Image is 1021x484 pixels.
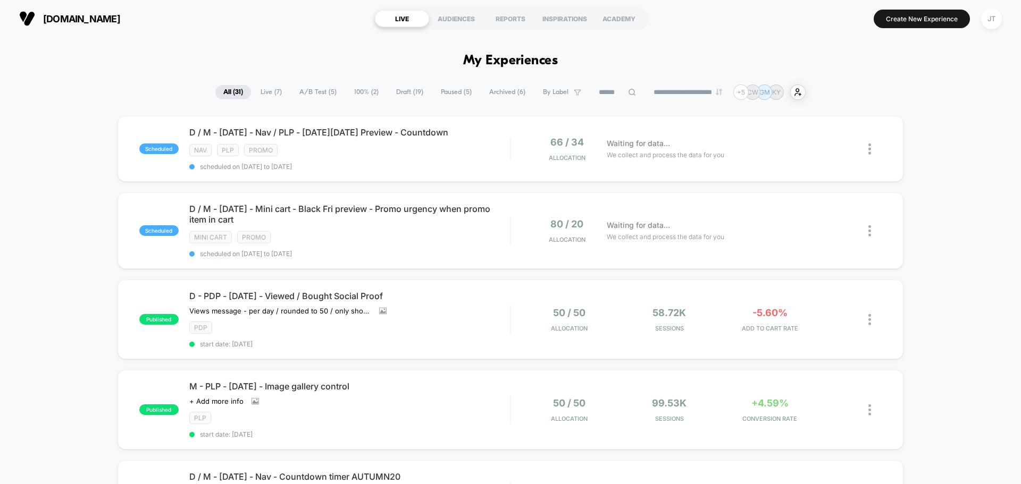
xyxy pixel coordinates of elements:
[139,404,179,415] span: published
[607,150,724,160] span: We collect and process the data for you
[592,10,646,27] div: ACADEMY
[189,127,510,138] span: D / M - [DATE] - Nav / PLP - [DATE][DATE] Preview - Countdown
[874,10,970,28] button: Create New Experience
[553,397,585,409] span: 50 / 50
[215,85,251,99] span: All ( 31 )
[189,307,371,315] span: Views message - per day / rounded to 50 / only shows on over 100 viewsBought message - per week /...
[189,397,244,405] span: + Add more info
[652,307,686,318] span: 58.72k
[189,250,510,258] span: scheduled on [DATE] to [DATE]
[722,415,817,422] span: CONVERSION RATE
[868,404,871,415] img: close
[189,291,510,301] span: D - PDP - [DATE] - Viewed / Bought Social Proof
[483,10,538,27] div: REPORTS
[189,430,510,438] span: start date: [DATE]
[538,10,592,27] div: INSPIRATIONS
[291,85,345,99] span: A/B Test ( 5 )
[433,85,480,99] span: Paused ( 5 )
[189,381,510,392] span: M - PLP - [DATE] - Image gallery control
[551,415,588,422] span: Allocation
[772,88,781,96] p: KY
[981,9,1002,29] div: JT
[550,137,584,148] span: 66 / 34
[481,85,533,99] span: Archived ( 6 )
[189,231,232,243] span: Mini Cart
[550,218,583,230] span: 80 / 20
[429,10,483,27] div: AUDIENCES
[751,397,789,409] span: +4.59%
[722,325,817,332] span: ADD TO CART RATE
[189,340,510,348] span: start date: [DATE]
[868,225,871,236] img: close
[19,11,35,27] img: Visually logo
[543,88,568,96] span: By Label
[607,138,670,149] span: Waiting for data...
[463,53,558,69] h1: My Experiences
[652,397,687,409] span: 99.53k
[549,154,585,162] span: Allocation
[551,325,588,332] span: Allocation
[607,219,670,231] span: Waiting for data...
[868,143,871,155] img: close
[189,203,510,225] span: D / M - [DATE] - Mini cart - Black Fri preview - Promo urgency when promo item in cart
[747,88,758,96] p: CW
[189,412,211,424] span: PLP
[759,88,770,96] p: GM
[253,85,290,99] span: Live ( 7 )
[139,225,179,236] span: scheduled
[189,144,212,156] span: Nav
[388,85,431,99] span: Draft ( 19 )
[244,144,278,156] span: Promo
[716,89,722,95] img: end
[622,325,717,332] span: Sessions
[16,10,123,27] button: [DOMAIN_NAME]
[375,10,429,27] div: LIVE
[607,232,724,242] span: We collect and process the data for you
[346,85,387,99] span: 100% ( 2 )
[553,307,585,318] span: 50 / 50
[752,307,788,318] span: -5.60%
[622,415,717,422] span: Sessions
[549,236,585,243] span: Allocation
[189,321,212,334] span: PDP
[189,471,510,482] span: D / M - [DATE] - Nav - Countdown timer AUTUMN20
[189,163,510,171] span: scheduled on [DATE] to [DATE]
[237,231,271,243] span: Promo
[139,143,179,154] span: scheduled
[217,144,239,156] span: PLP
[978,8,1005,30] button: JT
[139,314,179,325] span: published
[43,13,120,24] span: [DOMAIN_NAME]
[868,314,871,325] img: close
[733,84,749,100] div: + 5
